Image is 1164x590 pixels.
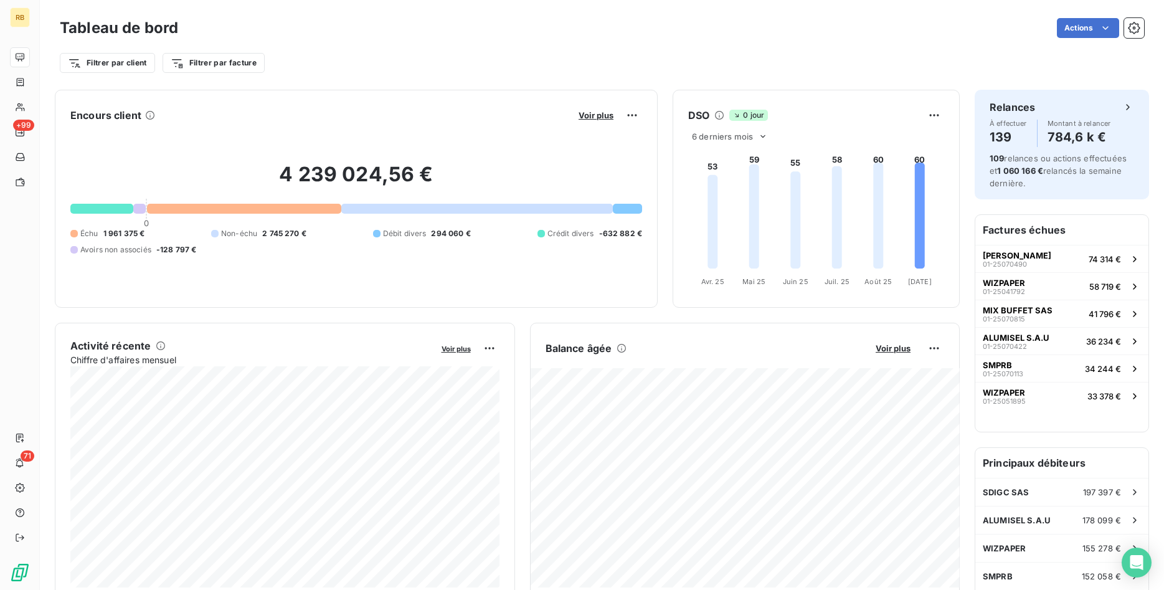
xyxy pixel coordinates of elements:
[983,388,1025,397] span: WIZPAPER
[144,218,149,228] span: 0
[825,277,849,286] tspan: Juil. 25
[983,315,1025,323] span: 01-25070815
[983,305,1053,315] span: MIX BUFFET SAS
[431,228,470,239] span: 294 060 €
[70,353,433,366] span: Chiffre d'affaires mensuel
[1086,336,1121,346] span: 36 234 €
[990,153,1004,163] span: 109
[983,543,1026,553] span: WIZPAPER
[547,228,594,239] span: Crédit divers
[60,53,155,73] button: Filtrer par client
[13,120,34,131] span: +99
[983,343,1027,350] span: 01-25070422
[983,260,1027,268] span: 01-25070490
[990,127,1027,147] h4: 139
[975,327,1148,354] button: ALUMISEL S.A.U01-2507042236 234 €
[975,448,1148,478] h6: Principaux débiteurs
[1048,127,1111,147] h4: 784,6 k €
[1048,120,1111,127] span: Montant à relancer
[1082,571,1121,581] span: 152 058 €
[983,250,1051,260] span: [PERSON_NAME]
[990,120,1027,127] span: À effectuer
[1082,543,1121,553] span: 155 278 €
[872,343,914,354] button: Voir plus
[997,166,1043,176] span: 1 060 166 €
[262,228,306,239] span: 2 745 270 €
[21,450,34,462] span: 71
[80,228,98,239] span: Échu
[975,272,1148,300] button: WIZPAPER01-2504179258 719 €
[975,354,1148,382] button: SMPRB01-2507011334 244 €
[70,162,642,199] h2: 4 239 024,56 €
[156,244,197,255] span: -128 797 €
[688,108,709,123] h6: DSO
[692,131,753,141] span: 6 derniers mois
[908,277,932,286] tspan: [DATE]
[1082,515,1121,525] span: 178 099 €
[983,288,1025,295] span: 01-25041792
[1089,282,1121,292] span: 58 719 €
[1087,391,1121,401] span: 33 378 €
[599,228,643,239] span: -632 882 €
[983,487,1029,497] span: SDIGC SAS
[783,277,808,286] tspan: Juin 25
[983,278,1025,288] span: WIZPAPER
[575,110,617,121] button: Voir plus
[1057,18,1119,38] button: Actions
[742,277,765,286] tspan: Mai 25
[983,370,1023,378] span: 01-25070113
[701,277,724,286] tspan: Avr. 25
[983,397,1026,405] span: 01-25051895
[10,7,30,27] div: RB
[70,108,141,123] h6: Encours client
[579,110,613,120] span: Voir plus
[10,563,30,583] img: Logo LeanPay
[60,17,178,39] h3: Tableau de bord
[383,228,427,239] span: Débit divers
[729,110,768,121] span: 0 jour
[975,300,1148,327] button: MIX BUFFET SAS01-2507081541 796 €
[983,571,1013,581] span: SMPRB
[864,277,892,286] tspan: Août 25
[221,228,257,239] span: Non-échu
[1085,364,1121,374] span: 34 244 €
[975,215,1148,245] h6: Factures échues
[1122,548,1152,578] div: Open Intercom Messenger
[70,338,151,353] h6: Activité récente
[1089,254,1121,264] span: 74 314 €
[163,53,265,73] button: Filtrer par facture
[975,245,1148,272] button: [PERSON_NAME]01-2507049074 314 €
[442,345,471,353] span: Voir plus
[983,515,1051,525] span: ALUMISEL S.A.U
[983,360,1012,370] span: SMPRB
[546,341,612,356] h6: Balance âgée
[1083,487,1121,497] span: 197 397 €
[990,153,1127,188] span: relances ou actions effectuées et relancés la semaine dernière.
[990,100,1035,115] h6: Relances
[1089,309,1121,319] span: 41 796 €
[438,343,475,354] button: Voir plus
[876,343,911,353] span: Voir plus
[975,382,1148,409] button: WIZPAPER01-2505189533 378 €
[80,244,151,255] span: Avoirs non associés
[103,228,145,239] span: 1 961 375 €
[983,333,1049,343] span: ALUMISEL S.A.U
